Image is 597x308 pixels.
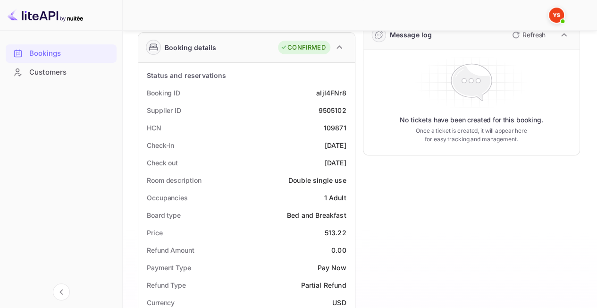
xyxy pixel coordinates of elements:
div: 109871 [324,123,346,133]
div: 0.00 [331,245,346,255]
div: Currency [147,298,175,308]
p: No tickets have been created for this booking. [400,115,543,125]
div: Customers [29,67,112,78]
div: Pay Now [317,263,346,273]
div: Double single use [288,175,346,185]
div: Bookings [6,44,117,63]
a: Customers [6,63,117,81]
div: Room description [147,175,201,185]
div: HCN [147,123,161,133]
div: aIjI4FNr8 [316,88,346,98]
div: Occupancies [147,193,188,203]
div: USD [332,298,346,308]
div: 9505102 [318,105,346,115]
div: Supplier ID [147,105,181,115]
div: Price [147,228,163,238]
img: LiteAPI logo [8,8,83,23]
div: Message log [390,30,432,40]
button: Collapse navigation [53,283,70,300]
button: Refresh [506,27,549,43]
p: Once a ticket is created, it will appear here for easy tracking and management. [414,127,529,144]
div: Partial Refund [301,280,346,290]
div: Check-in [147,140,174,150]
div: Status and reservations [147,70,226,80]
div: [DATE] [325,158,346,168]
div: CONFIRMED [280,43,325,52]
div: Bed and Breakfast [287,210,346,220]
div: 513.22 [325,228,346,238]
div: Booking details [165,43,216,52]
div: Refund Type [147,280,186,290]
a: Bookings [6,44,117,62]
div: Payment Type [147,263,191,273]
div: 1 Adult [324,193,346,203]
img: Yandex Support [549,8,564,23]
div: Booking ID [147,88,180,98]
div: Board type [147,210,181,220]
div: Customers [6,63,117,82]
div: [DATE] [325,140,346,150]
div: Check out [147,158,178,168]
div: Bookings [29,48,112,59]
div: Refund Amount [147,245,194,255]
p: Refresh [522,30,546,40]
